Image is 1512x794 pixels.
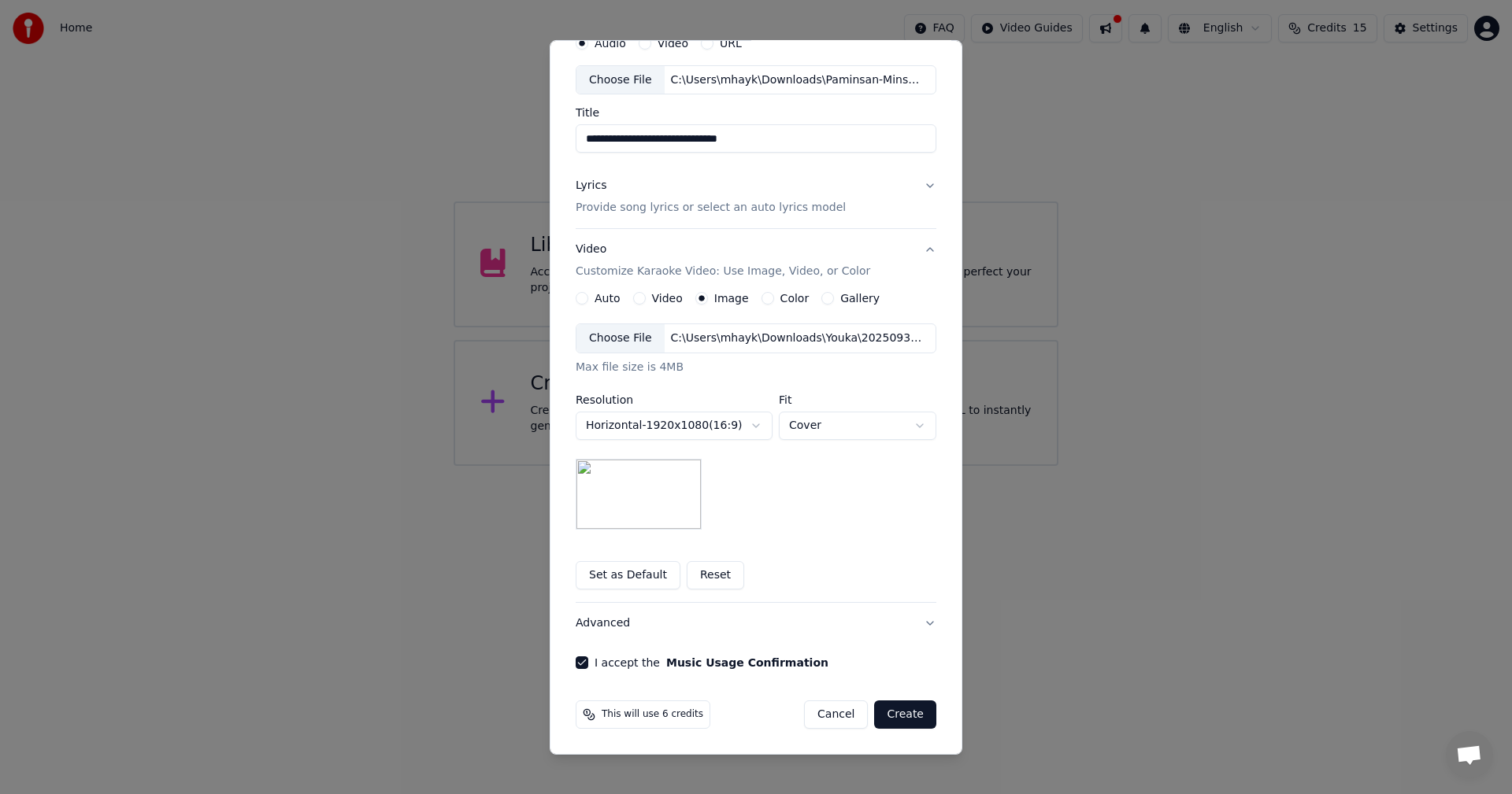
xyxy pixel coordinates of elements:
[576,360,936,375] div: Max file size is 4MB
[595,657,828,668] label: I accept the
[665,72,932,87] div: C:\Users\mhayk\Downloads\Paminsan-Minsan - [PERSON_NAME].m4a
[576,242,870,279] div: Video
[665,331,932,346] div: C:\Users\mhayk\Downloads\Youka\20250930_0007_Acoustic Guitar Spotlight_simple_compose_01k6b3h5xje...
[576,264,870,279] p: Customize Karaoke Video: Use Image, Video, or Color
[576,107,936,118] label: Title
[576,292,936,602] div: VideoCustomize Karaoke Video: Use Image, Video, or Color
[576,229,936,292] button: VideoCustomize Karaoke Video: Use Image, Video, or Color
[602,708,703,721] span: This will use 6 credits
[576,603,936,644] button: Advanced
[576,165,936,228] button: LyricsProvide song lyrics or select an auto lyrics model
[576,200,846,216] p: Provide song lyrics or select an auto lyrics model
[804,700,868,729] button: Cancel
[874,700,936,729] button: Create
[666,657,828,668] button: I accept the
[779,394,936,405] label: Fit
[714,293,749,304] label: Image
[576,394,773,405] label: Resolution
[576,561,680,589] button: Set as Default
[576,178,606,194] div: Lyrics
[652,293,683,304] label: Video
[687,561,744,589] button: Reset
[840,293,880,304] label: Gallery
[595,293,621,304] label: Auto
[780,293,810,304] label: Color
[576,324,665,353] div: Choose File
[720,37,742,48] label: URL
[658,37,688,48] label: Video
[595,37,626,48] label: Audio
[576,65,665,94] div: Choose File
